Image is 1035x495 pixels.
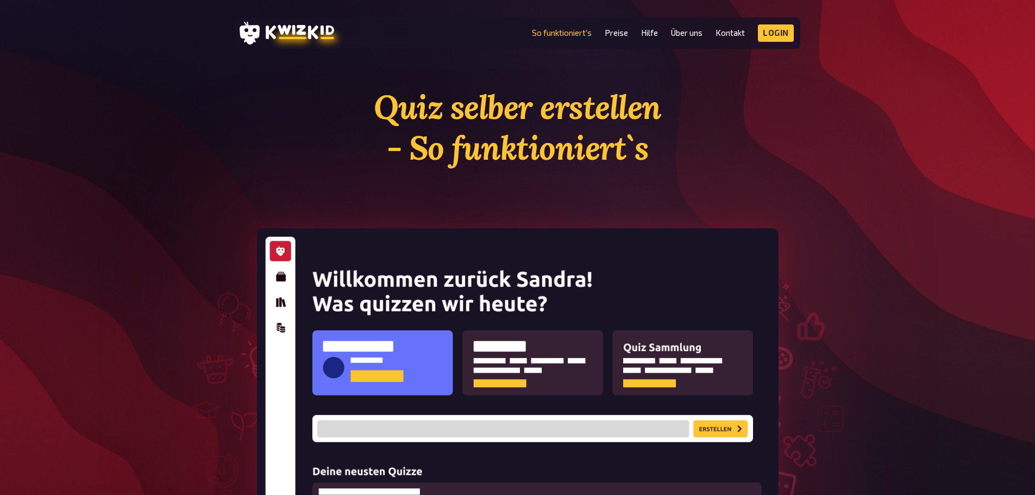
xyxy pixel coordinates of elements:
a: So funktioniert's [532,28,592,37]
a: Login [758,24,794,42]
a: Kontakt [716,28,745,37]
a: Hilfe [641,28,658,37]
a: Über uns [671,28,702,37]
h1: Quiz selber erstellen - So funktioniert`s [257,87,779,168]
a: Preise [605,28,628,37]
